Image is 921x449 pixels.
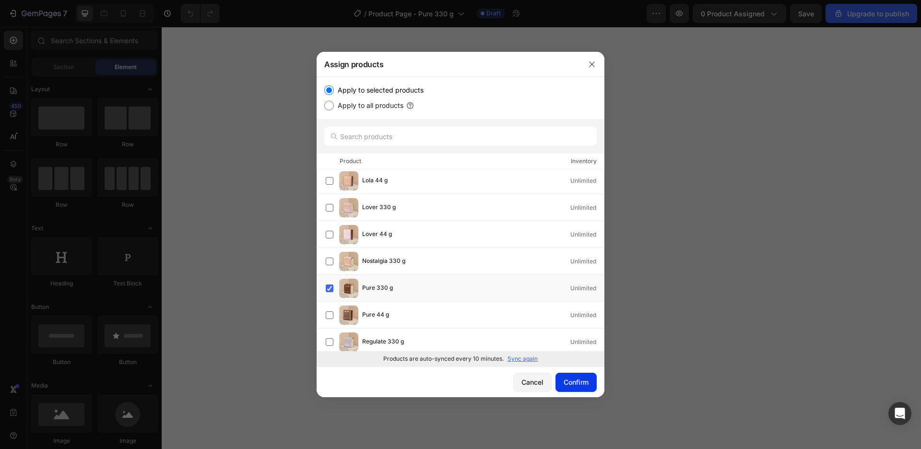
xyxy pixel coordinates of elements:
[340,156,361,166] div: Product
[508,354,538,363] p: Sync again
[362,337,404,347] span: Regulate 330 g
[339,332,358,352] img: product-img
[339,306,358,325] img: product-img
[888,402,911,425] div: Open Intercom Messenger
[570,257,604,266] div: Unlimited
[570,176,604,186] div: Unlimited
[362,202,396,213] span: Lover 330 g
[339,171,358,190] img: product-img
[570,203,604,213] div: Unlimited
[317,52,579,77] div: Assign products
[362,310,389,320] span: Pure 44 g
[339,198,358,217] img: product-img
[362,229,392,240] span: Lover 44 g
[383,354,504,363] p: Products are auto-synced every 10 minutes.
[570,230,604,239] div: Unlimited
[362,283,393,294] span: Pure 330 g
[339,279,358,298] img: product-img
[324,127,597,146] input: Search products
[513,373,552,392] button: Cancel
[317,77,604,366] div: />
[571,156,597,166] div: Inventory
[570,337,604,347] div: Unlimited
[339,252,358,271] img: product-img
[570,310,604,320] div: Unlimited
[564,377,589,387] div: Confirm
[334,100,403,111] label: Apply to all products
[521,377,543,387] div: Cancel
[362,256,405,267] span: Nostalgia 330 g
[334,84,424,96] label: Apply to selected products
[555,373,597,392] button: Confirm
[362,176,388,186] span: Lola 44 g
[570,284,604,293] div: Unlimited
[339,225,358,244] img: product-img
